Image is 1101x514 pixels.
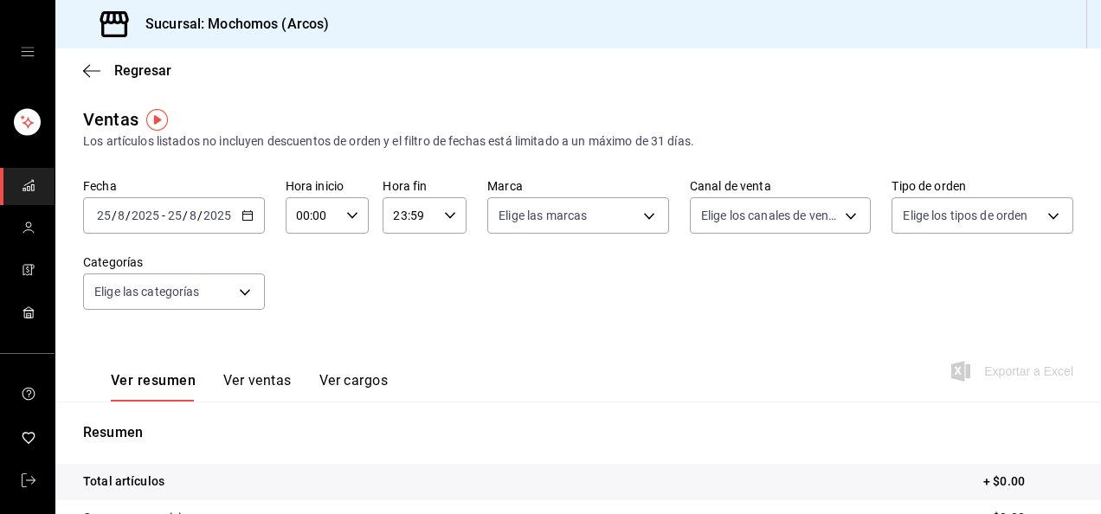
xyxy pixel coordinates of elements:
div: navigation tabs [111,372,388,402]
p: + $0.00 [983,472,1073,491]
span: / [183,209,188,222]
span: Elige los canales de venta [701,207,840,224]
div: Los artículos listados no incluyen descuentos de orden y el filtro de fechas está limitado a un m... [83,132,1073,151]
label: Categorías [83,256,265,268]
div: Ventas [83,106,138,132]
label: Tipo de orden [892,180,1073,192]
label: Hora fin [383,180,467,192]
img: Tooltip marker [146,109,168,131]
label: Fecha [83,180,265,192]
span: / [126,209,131,222]
input: -- [117,209,126,222]
input: -- [189,209,197,222]
span: / [197,209,203,222]
span: / [112,209,117,222]
button: open drawer [21,45,35,59]
input: -- [167,209,183,222]
span: Regresar [114,62,171,79]
span: Elige las marcas [499,207,587,224]
input: ---- [131,209,160,222]
label: Marca [487,180,669,192]
button: Ver cargos [319,372,389,402]
span: Elige los tipos de orden [903,207,1027,224]
h3: Sucursal: Mochomos (Arcos) [132,14,329,35]
button: Ver ventas [223,372,292,402]
label: Hora inicio [286,180,370,192]
span: - [162,209,165,222]
input: -- [96,209,112,222]
input: ---- [203,209,232,222]
label: Canal de venta [690,180,872,192]
button: Regresar [83,62,171,79]
span: Elige las categorías [94,283,200,300]
button: Ver resumen [111,372,196,402]
p: Total artículos [83,472,164,491]
p: Resumen [83,422,1073,443]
